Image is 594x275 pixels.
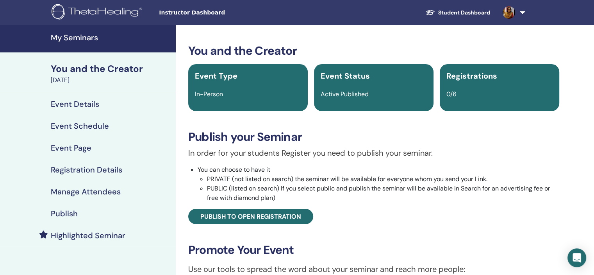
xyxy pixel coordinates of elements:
h4: Highlighted Seminar [51,231,125,240]
p: In order for your students Register you need to publish your seminar. [188,147,559,159]
span: 0/6 [446,90,457,98]
a: Publish to open registration [188,209,313,224]
h4: My Seminars [51,33,171,42]
span: Registrations [446,71,497,81]
h4: Registration Details [51,165,122,174]
img: logo.png [52,4,145,22]
span: Publish to open registration [200,212,301,221]
p: Use our tools to spread the word about your seminar and reach more people: [188,263,559,275]
h4: Event Page [51,143,91,153]
li: PUBLIC (listed on search) If you select public and publish the seminar will be available in Searc... [207,184,559,203]
a: You and the Creator[DATE] [46,62,176,85]
div: Open Intercom Messenger [567,248,586,267]
span: Instructor Dashboard [159,9,276,17]
h3: Publish your Seminar [188,130,559,144]
div: [DATE] [51,75,171,85]
h3: You and the Creator [188,44,559,58]
span: Event Type [195,71,237,81]
li: PRIVATE (not listed on search) the seminar will be available for everyone whom you send your Link. [207,174,559,184]
h4: Event Schedule [51,121,109,131]
li: You can choose to have it [198,165,559,203]
h3: Promote Your Event [188,243,559,257]
span: Event Status [321,71,370,81]
span: Active Published [321,90,369,98]
img: graduation-cap-white.svg [426,9,435,16]
h4: Event Details [51,99,99,109]
span: In-Person [195,90,223,98]
a: Student Dashboard [419,5,496,20]
img: default.jpg [503,6,515,19]
h4: Manage Attendees [51,187,121,196]
div: You and the Creator [51,62,171,75]
h4: Publish [51,209,78,218]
